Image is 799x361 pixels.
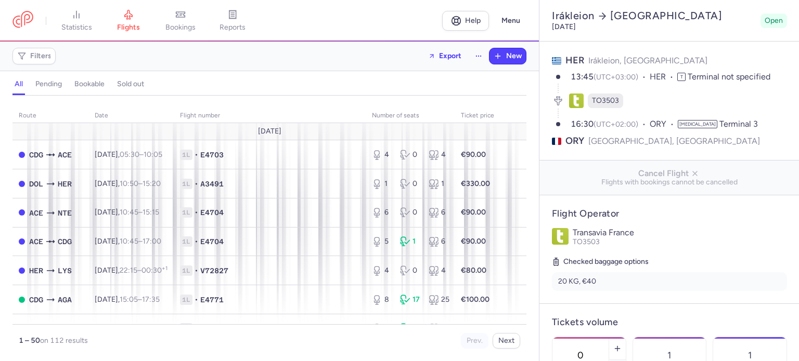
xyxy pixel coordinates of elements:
time: [DATE] [552,22,576,31]
p: 1 [667,350,671,360]
span: – [120,179,161,188]
span: flights [117,23,140,32]
strong: €100.00 [461,295,489,304]
span: ORY [565,135,584,148]
a: statistics [50,9,102,32]
div: 25 [429,295,448,305]
strong: 1 – 50 [19,336,40,345]
th: route [12,108,88,124]
time: 17:00 [143,237,161,246]
time: 22:15 [120,266,137,275]
time: 16:30 [571,119,594,129]
div: 0 [372,323,392,333]
a: Help [442,11,489,31]
span: HER [58,178,72,190]
div: 0 [400,207,420,218]
strong: €90.00 [461,150,486,159]
time: 18:30 [120,324,138,332]
span: 1L [180,179,192,189]
span: [DATE], [95,150,162,159]
div: 4 [372,150,392,160]
time: 13:45 [571,72,594,82]
h4: sold out [117,79,144,89]
time: 10:05 [144,150,162,159]
span: [DATE], [95,266,167,275]
span: Open [765,16,783,26]
img: Transavia France logo [552,228,569,245]
span: – [120,150,162,159]
span: (UTC+02:00) [594,120,638,129]
span: [MEDICAL_DATA] [678,120,717,128]
div: 1 [429,179,448,189]
h2: Irákleion [GEOGRAPHIC_DATA] [552,9,756,22]
th: date [88,108,174,124]
span: [DATE], [95,208,159,217]
h4: Tickets volume [552,316,787,328]
span: HER [565,55,584,66]
time: 15:05 [120,295,138,304]
span: • [195,207,198,218]
th: number of seats [366,108,455,124]
span: [DATE] [258,127,281,136]
span: ACE [29,207,43,219]
span: • [195,236,198,247]
strong: €90.00 [461,237,486,246]
span: Cancel Flight [548,169,791,178]
div: 0 [400,265,420,276]
span: CDG [29,294,43,305]
span: 1L [180,207,192,218]
div: 6 [372,207,392,218]
span: Help [465,17,481,24]
div: 38 [429,323,448,333]
th: Flight number [174,108,366,124]
span: AGA [58,294,72,305]
span: E4704 [200,236,224,247]
strong: €90.00 [461,208,486,217]
div: 8 [372,295,392,305]
h4: all [15,79,23,89]
time: 10:50 [120,179,138,188]
span: CDG [29,149,43,161]
a: reports [207,9,259,32]
span: 1L [180,236,192,247]
span: • [195,295,198,305]
span: reports [220,23,246,32]
h4: bookable [74,79,105,89]
button: Export [421,48,468,64]
span: • [195,323,198,333]
time: 00:30 [141,266,167,275]
span: NTE [58,207,72,219]
div: 38 [400,323,420,333]
span: HER [650,71,677,83]
a: flights [102,9,154,32]
p: Transavia France [573,228,787,237]
span: E4772 [200,323,224,333]
span: [DATE], [95,324,162,332]
time: 23:05 [143,324,162,332]
h4: pending [35,79,62,89]
a: bookings [154,9,207,32]
strong: €330.00 [461,179,490,188]
span: E4703 [200,150,224,160]
strong: €200.00 [461,324,491,332]
button: New [489,48,526,64]
time: 10:45 [120,208,138,217]
button: Next [493,333,520,349]
h4: Flight Operator [552,208,787,220]
span: Flights with bookings cannot be cancelled [548,178,791,186]
time: 17:35 [142,295,160,304]
span: bookings [165,23,196,32]
a: CitizenPlane red outlined logo [12,11,33,30]
div: 0 [400,179,420,189]
span: LYS [58,265,72,276]
span: Terminal not specified [688,72,770,82]
button: Prev. [461,333,488,349]
span: on 112 results [40,336,88,345]
div: 4 [429,150,448,160]
span: CDG [58,236,72,247]
span: ACE [29,236,43,247]
button: Menu [495,11,526,31]
span: • [195,265,198,276]
span: Irákleion, [GEOGRAPHIC_DATA] [588,56,707,65]
span: statistics [61,23,92,32]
